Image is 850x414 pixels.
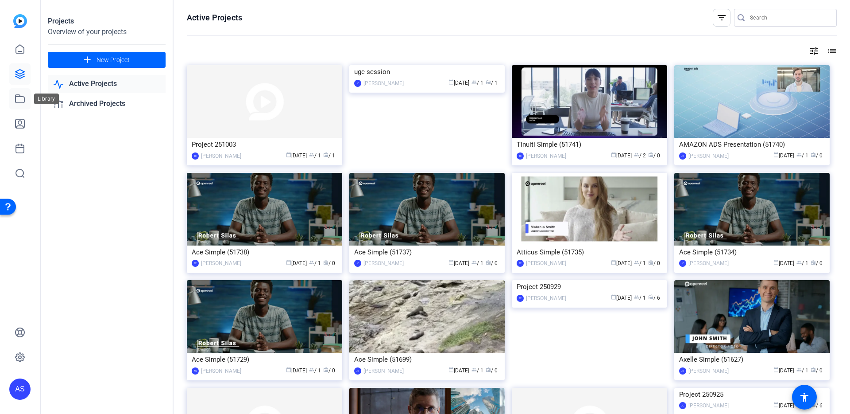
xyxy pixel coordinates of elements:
[48,52,166,68] button: New Project
[517,246,662,259] div: Atticus Simple (51735)
[48,27,166,37] div: Overview of your projects
[809,46,819,56] mat-icon: tune
[688,367,729,375] div: [PERSON_NAME]
[611,260,632,266] span: [DATE]
[9,379,31,400] div: AS
[486,79,491,85] span: radio
[634,295,646,301] span: / 1
[323,152,328,157] span: radio
[354,246,500,259] div: Ace Simple (51737)
[648,295,660,301] span: / 6
[773,152,794,159] span: [DATE]
[323,260,335,266] span: / 0
[286,367,307,374] span: [DATE]
[526,294,566,303] div: [PERSON_NAME]
[526,152,566,160] div: [PERSON_NAME]
[796,152,808,159] span: / 1
[187,12,242,23] h1: Active Projects
[796,260,808,266] span: / 1
[679,353,825,366] div: Axelle Simple (51627)
[679,152,686,160] div: JC
[448,260,454,265] span: calendar_today
[34,94,59,104] div: Library
[309,260,314,265] span: group
[773,367,779,372] span: calendar_today
[648,260,653,265] span: radio
[48,95,166,113] a: Archived Projects
[323,367,328,372] span: radio
[192,353,337,366] div: Ace Simple (51729)
[811,260,823,266] span: / 0
[448,260,469,266] span: [DATE]
[354,80,361,87] div: JC
[97,55,130,65] span: New Project
[13,14,27,28] img: blue-gradient.svg
[611,152,632,159] span: [DATE]
[773,260,779,265] span: calendar_today
[648,294,653,300] span: radio
[486,260,491,265] span: radio
[799,392,810,402] mat-icon: accessibility
[48,75,166,93] a: Active Projects
[517,280,662,293] div: Project 250929
[192,260,199,267] div: JC
[354,367,361,375] div: JC
[323,260,328,265] span: radio
[286,152,291,157] span: calendar_today
[796,367,802,372] span: group
[192,152,199,160] div: JC
[811,152,816,157] span: radio
[679,367,686,375] div: JC
[323,367,335,374] span: / 0
[811,260,816,265] span: radio
[471,260,477,265] span: group
[634,152,639,157] span: group
[286,152,307,159] span: [DATE]
[309,367,314,372] span: group
[773,260,794,266] span: [DATE]
[679,388,825,401] div: Project 250925
[309,152,321,159] span: / 1
[201,259,241,268] div: [PERSON_NAME]
[773,402,779,407] span: calendar_today
[811,402,823,409] span: / 6
[354,65,500,78] div: ugc session
[648,152,653,157] span: radio
[192,367,199,375] div: AS
[201,367,241,375] div: [PERSON_NAME]
[363,79,404,88] div: [PERSON_NAME]
[486,80,498,86] span: / 1
[517,260,524,267] div: JC
[471,260,483,266] span: / 1
[517,138,662,151] div: Tinuiti Simple (51741)
[201,152,241,160] div: [PERSON_NAME]
[611,152,616,157] span: calendar_today
[750,12,830,23] input: Search
[192,138,337,151] div: Project 251003
[471,367,483,374] span: / 1
[526,259,566,268] div: [PERSON_NAME]
[82,55,93,66] mat-icon: add
[286,367,291,372] span: calendar_today
[354,353,500,366] div: Ace Simple (51699)
[363,367,404,375] div: [PERSON_NAME]
[354,260,361,267] div: JC
[486,260,498,266] span: / 0
[517,295,524,302] div: JC
[634,260,646,266] span: / 1
[716,12,727,23] mat-icon: filter_list
[309,152,314,157] span: group
[471,79,477,85] span: group
[796,152,802,157] span: group
[773,402,794,409] span: [DATE]
[448,79,454,85] span: calendar_today
[811,152,823,159] span: / 0
[679,260,686,267] div: JC
[309,367,321,374] span: / 1
[611,294,616,300] span: calendar_today
[611,260,616,265] span: calendar_today
[48,16,166,27] div: Projects
[688,401,729,410] div: [PERSON_NAME]
[448,80,469,86] span: [DATE]
[796,367,808,374] span: / 1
